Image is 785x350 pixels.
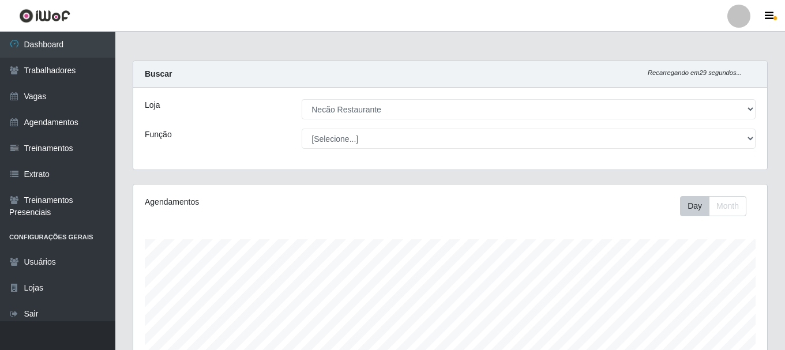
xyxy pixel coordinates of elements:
[19,9,70,23] img: CoreUI Logo
[145,99,160,111] label: Loja
[680,196,756,216] div: Toolbar with button groups
[648,69,742,76] i: Recarregando em 29 segundos...
[680,196,746,216] div: First group
[709,196,746,216] button: Month
[680,196,709,216] button: Day
[145,196,389,208] div: Agendamentos
[145,69,172,78] strong: Buscar
[145,129,172,141] label: Função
